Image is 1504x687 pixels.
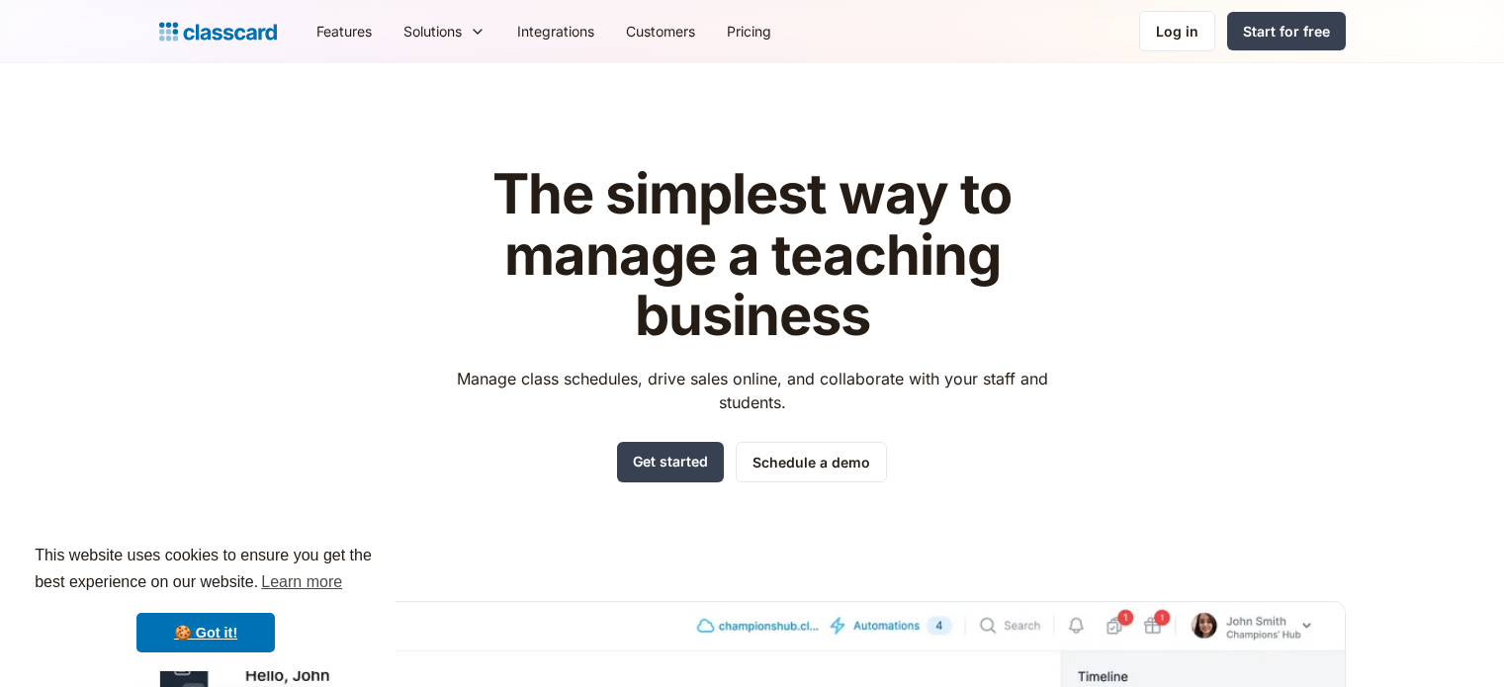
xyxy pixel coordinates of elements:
[35,544,377,597] span: This website uses cookies to ensure you get the best experience on our website.
[403,21,462,42] div: Solutions
[610,9,711,53] a: Customers
[388,9,501,53] div: Solutions
[711,9,787,53] a: Pricing
[16,525,396,671] div: cookieconsent
[159,18,277,45] a: home
[258,567,345,597] a: learn more about cookies
[1139,11,1215,51] a: Log in
[736,442,887,482] a: Schedule a demo
[301,9,388,53] a: Features
[1227,12,1346,50] a: Start for free
[501,9,610,53] a: Integrations
[438,367,1066,414] p: Manage class schedules, drive sales online, and collaborate with your staff and students.
[438,164,1066,347] h1: The simplest way to manage a teaching business
[1156,21,1198,42] div: Log in
[1243,21,1330,42] div: Start for free
[617,442,724,482] a: Get started
[136,613,275,652] a: dismiss cookie message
